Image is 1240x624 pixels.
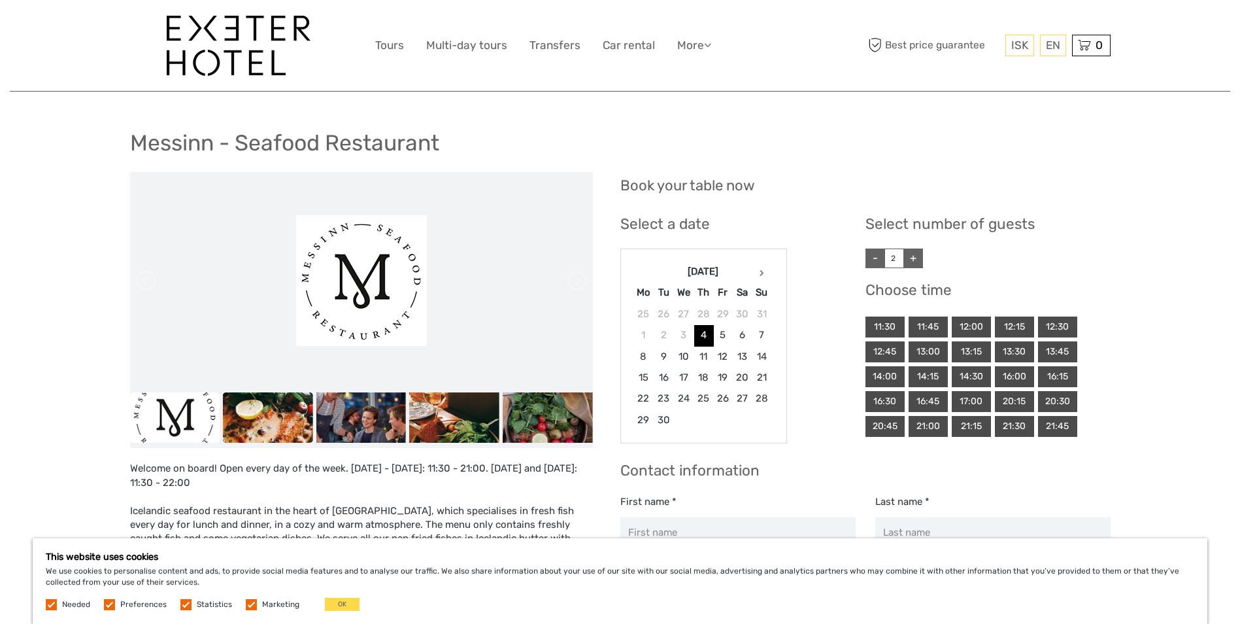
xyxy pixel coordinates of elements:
div: 14:30 [952,366,991,387]
div: We use cookies to personalise content and ads, to provide social media features and to analyse ou... [33,538,1207,624]
a: More [677,36,711,55]
div: 16:30 [865,391,905,412]
div: 20:30 [1038,391,1077,412]
div: Welcome on board! Open every day of the week. [DATE] - [DATE]: 11:30 - 21:00. [DATE] and [DATE]: ... [130,448,593,490]
td: 17 [673,368,694,389]
h2: Book your table now [620,177,755,194]
td: 27 [673,303,694,324]
td: 13 [732,346,752,367]
td: 18 [694,368,713,389]
div: 12:00 [952,317,991,338]
td: 23 [654,389,673,409]
span: 0 [1094,39,1105,52]
td: 7 [752,325,771,346]
div: 13:45 [1038,341,1077,362]
button: Open LiveChat chat widget [150,20,166,36]
a: Multi-day tours [426,36,507,55]
img: 0dde0790030949d0b266078feb841256_slider_thumbnail.jpg [503,392,593,443]
td: 28 [752,389,771,409]
label: Needed [62,599,90,610]
a: Transfers [529,36,580,55]
button: OK [325,598,360,611]
td: 5 [713,325,732,346]
th: Mo [633,283,654,303]
th: Su [752,283,771,303]
div: 13:15 [952,341,991,362]
td: 31 [752,303,771,324]
a: - [865,249,885,268]
td: 24 [673,389,694,409]
td: 3 [673,325,694,346]
td: 1 [633,325,654,346]
th: We [673,283,694,303]
td: 26 [713,389,732,409]
p: We're away right now. Please check back later! [18,23,148,33]
div: 17:00 [952,391,991,412]
td: 20 [732,368,752,389]
input: First name [620,517,856,547]
label: Preferences [120,599,167,610]
td: 22 [633,389,654,409]
td: 11 [694,346,713,367]
th: Tu [654,283,673,303]
div: 16:15 [1038,366,1077,387]
td: 14 [752,346,771,367]
div: 21:30 [995,416,1034,437]
div: 21:00 [909,416,948,437]
div: 20:45 [865,416,905,437]
img: 1b0d42a78fac44f48dd7b3bfd49f2665_slider_thumbnail.jpg [409,392,499,443]
a: Tours [375,36,404,55]
img: 45ff5ffa837d4661861644aedbaf5ff5_slider_thumbnail.png [129,392,220,443]
td: 10 [673,346,694,367]
td: 8 [633,346,654,367]
span: ISK [1011,39,1028,52]
div: 14:00 [865,366,905,387]
h3: Select a date [620,215,838,233]
th: [DATE] [654,261,752,282]
td: 29 [713,303,732,324]
div: 11:30 [865,317,905,338]
img: 2fa726810d204285bd9983bcf10f7f88_slider_thumbnail.jpg [316,392,407,443]
div: 12:15 [995,317,1034,338]
div: EN [1040,35,1066,56]
td: 30 [732,303,752,324]
label: Last name * [875,495,930,509]
div: 21:45 [1038,416,1077,437]
img: 1336-96d47ae6-54fc-4907-bf00-0fbf285a6419_logo_big.jpg [167,16,310,76]
div: 13:30 [995,341,1034,362]
td: 12 [713,346,732,367]
a: Car rental [603,36,655,55]
h1: Messinn - Seafood Restaurant [130,130,439,156]
div: 14:15 [909,366,948,387]
td: 6 [732,325,752,346]
td: 30 [654,409,673,430]
h3: Choose time [865,281,1111,299]
h3: Select number of guests [865,215,1111,233]
td: 27 [732,389,752,409]
td: 19 [713,368,732,389]
th: Fr [713,283,732,303]
td: 4 [694,325,713,346]
img: e62517b6cd824393bad5698f327914ac_main_slider.png [296,215,427,346]
td: 26 [654,303,673,324]
h5: This website uses cookies [46,551,1194,563]
div: 20:15 [995,391,1034,412]
div: 16:00 [995,366,1034,387]
td: 9 [654,346,673,367]
div: 12:45 [865,341,905,362]
a: + [903,249,923,268]
div: 13:00 [909,341,948,362]
div: 12:30 [1038,317,1077,338]
div: Icelandic seafood restaurant in the heart of [GEOGRAPHIC_DATA], which specialises in fresh fish e... [130,490,593,560]
label: Marketing [262,599,299,610]
label: First name * [620,495,677,509]
input: Last name [875,517,1111,547]
td: 25 [633,303,654,324]
td: 29 [633,409,654,430]
td: 28 [694,303,713,324]
td: 15 [633,368,654,389]
div: 11:45 [909,317,948,338]
div: 21:15 [952,416,991,437]
div: 16:45 [909,391,948,412]
td: 16 [654,368,673,389]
